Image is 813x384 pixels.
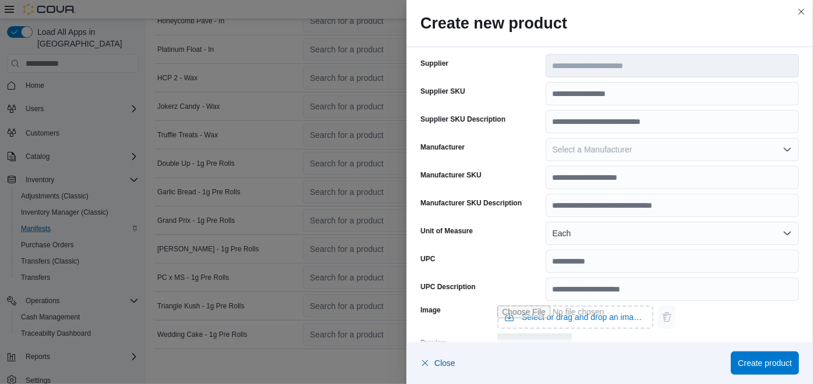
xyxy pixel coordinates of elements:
[420,59,448,68] label: Supplier
[420,338,447,347] label: Preview
[420,198,522,208] label: Manufacturer SKU Description
[420,143,465,152] label: Manufacturer
[553,145,632,154] span: Select a Manufacturer
[420,87,465,96] label: Supplier SKU
[420,305,441,315] label: Image
[546,222,800,245] button: Each
[434,357,455,369] span: Close
[420,254,435,264] label: UPC
[731,351,799,375] button: Create product
[420,14,799,33] h2: Create new product
[420,115,506,124] label: Supplier SKU Description
[497,305,653,329] input: Use aria labels when no actual label is in use
[420,282,476,291] label: UPC Description
[420,351,455,375] button: Close
[546,138,800,161] button: Select a Manufacturer
[794,5,808,19] button: Close this dialog
[420,170,482,180] label: Manufacturer SKU
[738,357,792,369] span: Create product
[420,226,473,236] label: Unit of Measure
